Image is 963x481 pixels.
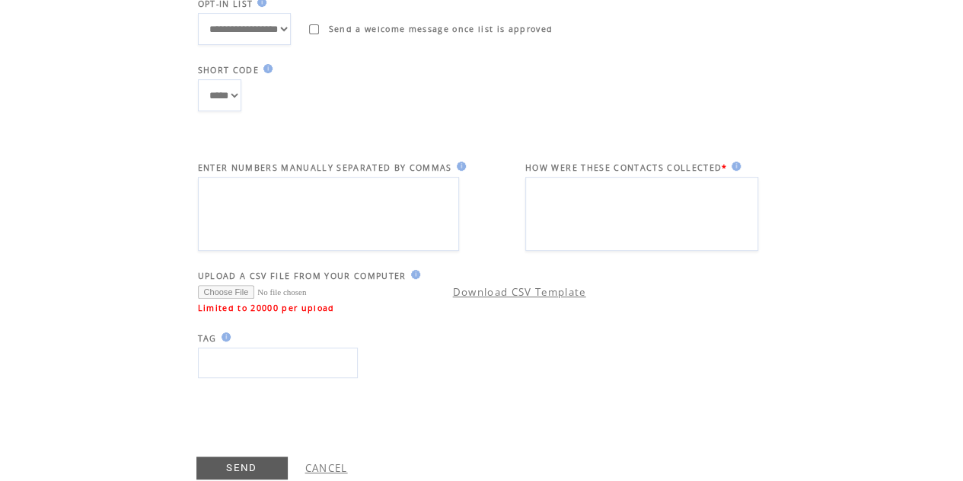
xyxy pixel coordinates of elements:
img: help.gif [452,162,466,171]
span: HOW WERE THESE CONTACTS COLLECTED [525,162,722,173]
a: Download CSV Template [453,285,586,299]
span: UPLOAD A CSV FILE FROM YOUR COMPUTER [198,271,407,281]
img: help.gif [407,270,420,279]
img: help.gif [217,332,231,342]
span: SHORT CODE [198,65,259,75]
a: CANCEL [305,461,348,475]
span: Limited to 20000 per upload [198,303,335,313]
span: Send a welcome message once list is approved [329,24,553,34]
img: help.gif [259,64,273,73]
img: help.gif [727,162,741,171]
span: TAG [198,333,217,344]
span: ENTER NUMBERS MANUALLY SEPARATED BY COMMAS [198,162,452,173]
a: SEND [196,457,288,479]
